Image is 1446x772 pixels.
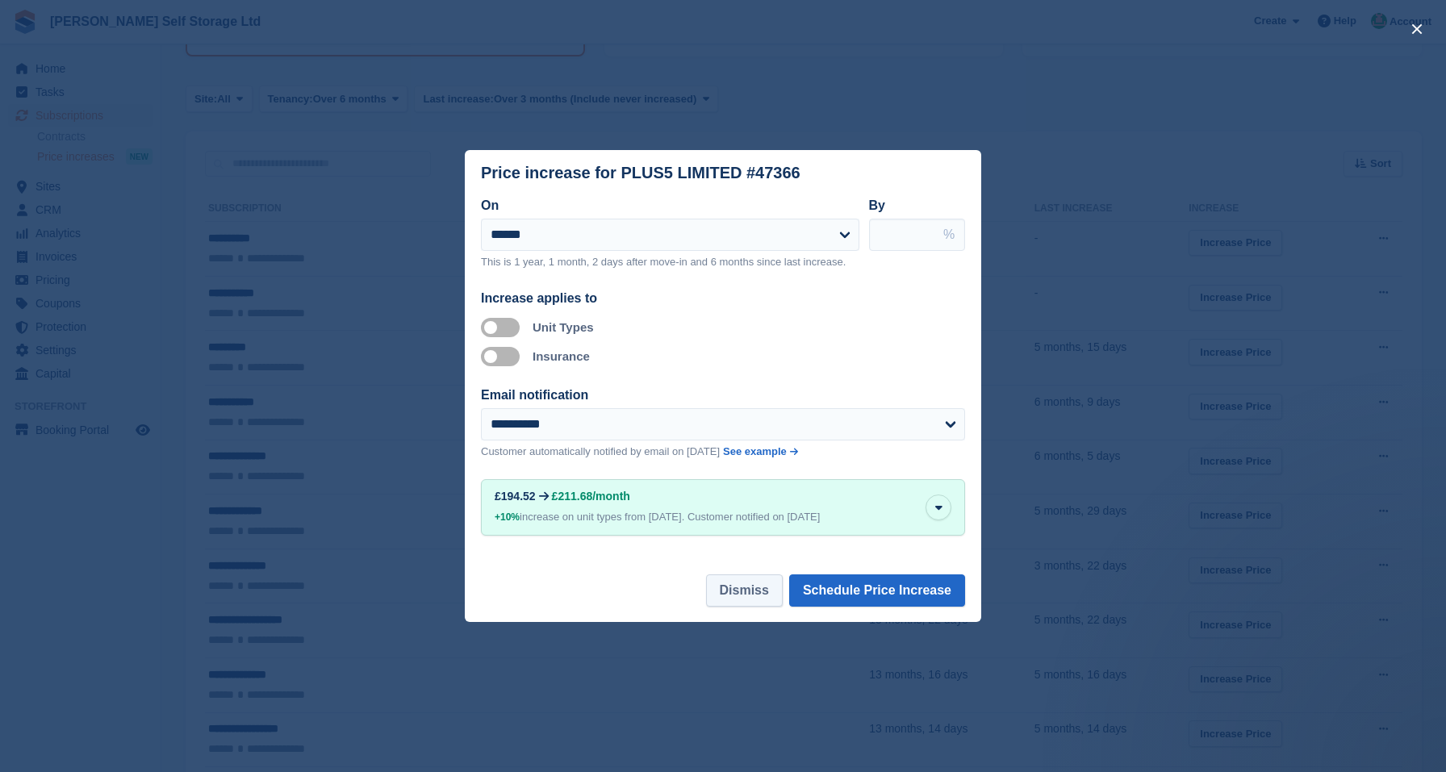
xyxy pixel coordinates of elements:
[552,490,593,503] span: £211.68
[481,327,526,329] label: Apply to unit types
[481,444,720,460] p: Customer automatically notified by email on [DATE]
[706,574,783,607] button: Dismiss
[495,490,536,503] div: £194.52
[723,444,798,460] a: See example
[723,445,787,457] span: See example
[481,164,800,182] div: Price increase for PLUS5 LIMITED #47366
[687,511,821,523] span: Customer notified on [DATE]
[495,509,520,525] div: +10%
[533,349,590,363] label: Insurance
[481,289,965,308] div: Increase applies to
[592,490,630,503] span: /month
[481,356,526,358] label: Apply to insurance
[481,198,499,212] label: On
[789,574,965,607] button: Schedule Price Increase
[481,254,859,270] p: This is 1 year, 1 month, 2 days after move-in and 6 months since last increase.
[481,388,588,402] label: Email notification
[869,198,885,212] label: By
[533,320,594,334] label: Unit Types
[495,511,684,523] span: increase on unit types from [DATE].
[1404,16,1430,42] button: close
